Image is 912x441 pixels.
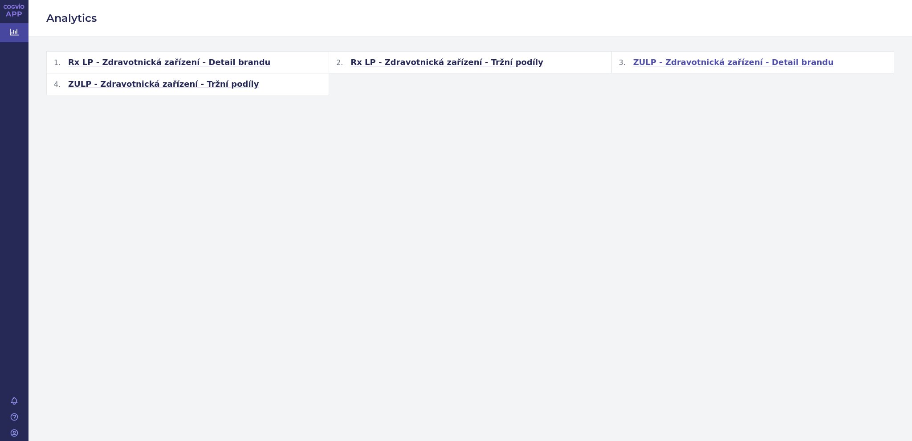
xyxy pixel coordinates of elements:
[47,52,329,73] button: Rx LP - Zdravotnická zařízení - Detail brandu
[350,57,543,68] span: Rx LP - Zdravotnická zařízení - Tržní podíly
[68,57,270,68] span: Rx LP - Zdravotnická zařízení - Detail brandu
[46,11,894,26] h2: Analytics
[329,52,611,73] button: Rx LP - Zdravotnická zařízení - Tržní podíly
[68,79,259,89] span: ZULP - Zdravotnická zařízení - Tržní podíly
[612,52,894,73] button: ZULP - Zdravotnická zařízení - Detail brandu
[633,57,834,68] span: ZULP - Zdravotnická zařízení - Detail brandu
[47,73,329,95] button: ZULP - Zdravotnická zařízení - Tržní podíly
